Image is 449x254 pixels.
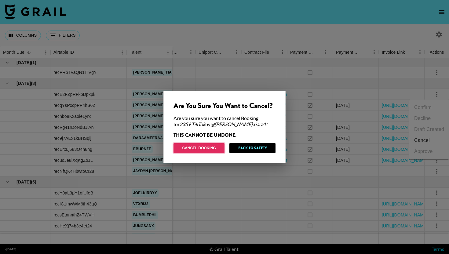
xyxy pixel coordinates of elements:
[210,121,266,127] em: @ [PERSON_NAME].tiara1
[173,132,276,138] div: THIS CANNOT BE UNDONE.
[173,143,224,153] button: Cancel Booking
[180,121,205,127] em: 2359 TikTok
[173,115,276,127] div: Are you sure you want to cancel Booking for by ?
[173,101,276,110] div: Are You Sure You Want to Cancel?
[229,143,276,153] button: Back to Safety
